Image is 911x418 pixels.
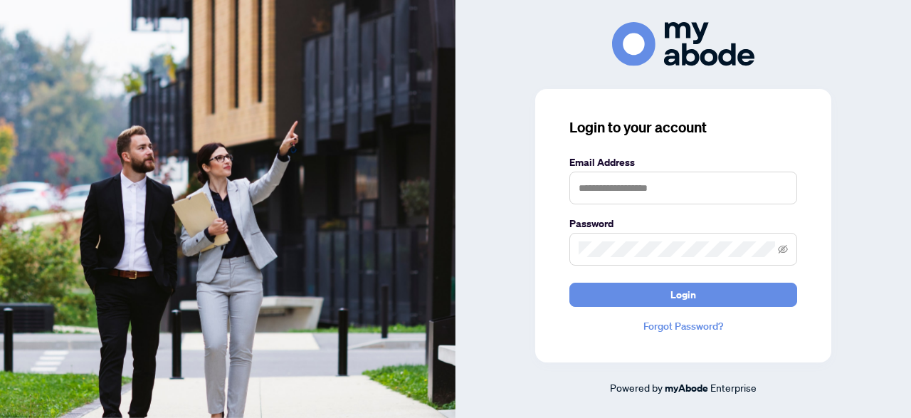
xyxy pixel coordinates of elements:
h3: Login to your account [569,117,797,137]
span: eye-invisible [778,244,788,254]
a: myAbode [665,380,708,396]
span: Powered by [610,381,663,394]
img: ma-logo [612,22,754,66]
a: Forgot Password? [569,318,797,334]
span: Enterprise [710,381,757,394]
span: Login [670,283,696,306]
label: Password [569,216,797,231]
label: Email Address [569,155,797,170]
button: Login [569,283,797,307]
